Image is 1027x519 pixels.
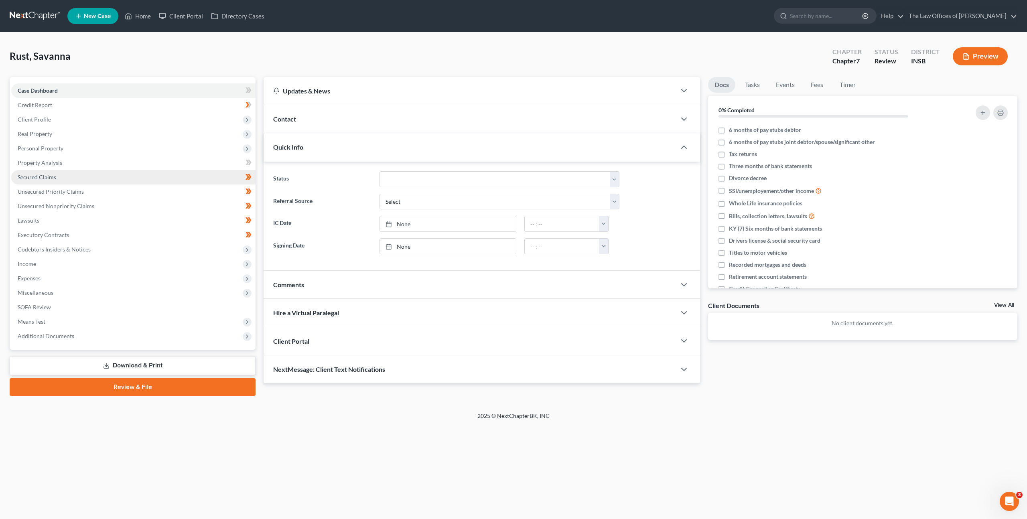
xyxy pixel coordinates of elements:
span: SSI/unemployement/other income [729,187,814,195]
button: Preview [953,47,1008,65]
span: 6 months of pay stubs debtor [729,126,801,134]
span: Hire a Virtual Paralegal [273,309,339,316]
a: SOFA Review [11,300,256,314]
label: Referral Source [269,194,375,210]
input: -- : -- [525,216,599,231]
div: Chapter [832,47,862,57]
span: Lawsuits [18,217,39,224]
span: Credit Report [18,101,52,108]
span: Drivers license & social security card [729,237,820,245]
p: No client documents yet. [714,319,1011,327]
div: Chapter [832,57,862,66]
div: Review [875,57,898,66]
span: Real Property [18,130,52,137]
a: Help [877,9,904,23]
a: Credit Report [11,98,256,112]
span: Recorded mortgages and deeds [729,261,806,269]
span: Additional Documents [18,332,74,339]
div: 2025 © NextChapterBK, INC [285,412,742,426]
span: KY (7) Six months of bank statements [729,225,822,233]
a: Case Dashboard [11,83,256,98]
a: Client Portal [155,9,207,23]
div: Updates & News [273,87,666,95]
a: Property Analysis [11,156,256,170]
input: -- : -- [525,239,599,254]
a: Tasks [739,77,766,93]
span: 6 months of pay stubs joint debtor/spouse/significant other [729,138,875,146]
label: Signing Date [269,238,375,254]
span: Bills, collection letters, lawsuits [729,212,807,220]
a: Directory Cases [207,9,268,23]
span: Contact [273,115,296,123]
a: Review & File [10,378,256,396]
span: Comments [273,281,304,288]
span: Income [18,260,36,267]
span: Client Portal [273,337,309,345]
span: Rust, Savanna [10,50,71,62]
span: Tax returns [729,150,757,158]
span: Quick Info [273,143,303,151]
span: Executory Contracts [18,231,69,238]
div: Status [875,47,898,57]
span: 3 [1016,492,1023,498]
span: Expenses [18,275,41,282]
span: Miscellaneous [18,289,53,296]
span: Titles to motor vehicles [729,249,787,257]
span: Divorce decree [729,174,767,182]
div: Client Documents [708,301,759,310]
span: NextMessage: Client Text Notifications [273,365,385,373]
span: Unsecured Nonpriority Claims [18,203,94,209]
span: Codebtors Insiders & Notices [18,246,91,253]
span: Secured Claims [18,174,56,180]
span: Case Dashboard [18,87,58,94]
a: Events [769,77,801,93]
span: Retirement account statements [729,273,807,281]
label: Status [269,171,375,187]
a: None [380,239,516,254]
label: IC Date [269,216,375,232]
div: District [911,47,940,57]
a: Home [121,9,155,23]
a: Unsecured Nonpriority Claims [11,199,256,213]
div: INSB [911,57,940,66]
a: Executory Contracts [11,228,256,242]
a: Timer [833,77,862,93]
span: 7 [856,57,860,65]
a: Secured Claims [11,170,256,184]
a: Lawsuits [11,213,256,228]
span: Client Profile [18,116,51,123]
span: Whole Life insurance policies [729,199,802,207]
span: Three months of bank statements [729,162,812,170]
span: Unsecured Priority Claims [18,188,84,195]
a: Fees [804,77,830,93]
input: Search by name... [790,8,863,23]
span: Credit Counseling Certificate [729,285,801,293]
span: New Case [84,13,111,19]
span: Means Test [18,318,45,325]
strong: 0% Completed [718,107,755,114]
span: Personal Property [18,145,63,152]
a: View All [994,302,1014,308]
a: The Law Offices of [PERSON_NAME] [905,9,1017,23]
a: None [380,216,516,231]
span: Property Analysis [18,159,62,166]
a: Docs [708,77,735,93]
a: Download & Print [10,356,256,375]
span: SOFA Review [18,304,51,310]
a: Unsecured Priority Claims [11,184,256,199]
iframe: Intercom live chat [1000,492,1019,511]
